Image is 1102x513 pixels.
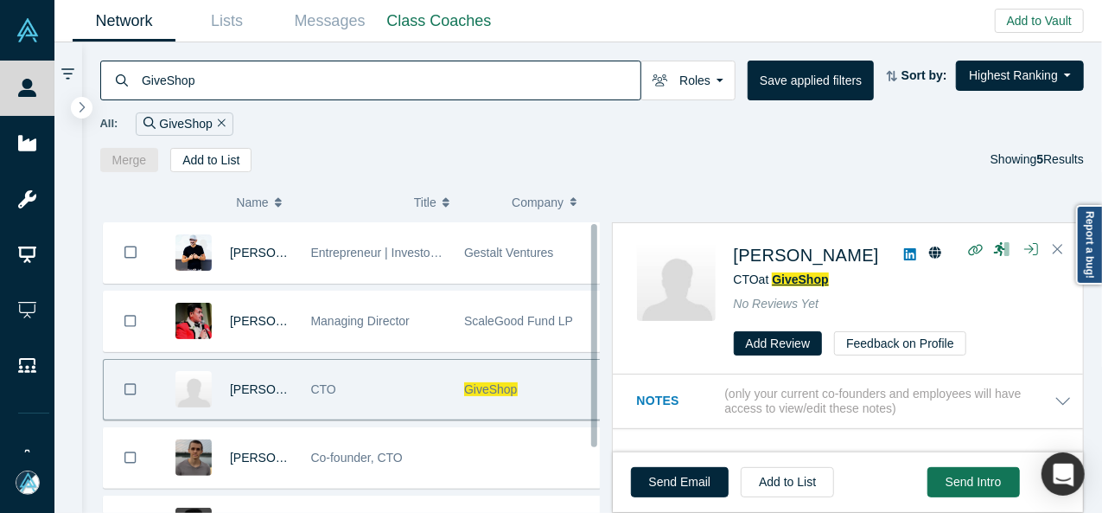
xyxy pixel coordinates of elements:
[637,242,716,321] img: Noah Picard's Profile Image
[16,471,40,495] img: Mia Scott's Account
[464,246,554,260] span: Gestalt Ventures
[512,184,564,221] span: Company
[140,60,640,100] input: Search by name, title, company, summary, expertise, investment criteria or topics of focus
[230,314,329,328] a: [PERSON_NAME]
[230,246,329,260] a: [PERSON_NAME]
[381,1,497,42] a: Class Coaches
[175,371,212,407] img: Noah Picard's Profile Image
[230,382,329,396] a: [PERSON_NAME]
[512,184,591,221] button: Company
[1037,152,1044,166] strong: 5
[637,387,1072,416] button: Notes (only your current co-founders and employees will have access to view/edit these notes)
[748,61,874,100] button: Save applied filters
[100,148,159,172] button: Merge
[73,1,175,42] a: Network
[834,331,966,356] button: Feedback on Profile
[16,18,40,42] img: Alchemist Vault Logo
[995,9,1084,33] button: Add to Vault
[414,184,436,221] span: Title
[1076,205,1102,285] a: Report a bug!
[1045,236,1071,264] button: Close
[772,273,828,286] a: GiveShop
[230,451,329,465] a: [PERSON_NAME]
[175,303,212,339] img: Ashif Mawji's Profile Image
[640,61,736,100] button: Roles
[278,1,381,42] a: Messages
[213,114,226,134] button: Remove Filter
[1037,152,1084,166] span: Results
[175,234,212,271] img: Gerrit McGowan's Profile Image
[956,61,1084,91] button: Highest Ranking
[927,467,1020,497] button: Send Intro
[311,451,403,465] span: Co-founder, CTO
[901,68,947,82] strong: Sort by:
[236,184,268,221] span: Name
[100,115,118,132] span: All:
[741,467,834,497] button: Add to List
[734,273,829,286] span: CTO at
[104,222,157,283] button: Bookmark
[464,382,517,396] span: GiveShop
[734,246,879,265] a: [PERSON_NAME]
[104,360,157,420] button: Bookmark
[724,387,1054,416] p: (only your current co-founders and employees will have access to view/edit these notes)
[637,392,722,410] h3: Notes
[734,331,823,356] button: Add Review
[175,439,212,476] img: Aleksandr Sviridov's Profile Image
[991,148,1084,172] div: Showing
[170,148,252,172] button: Add to List
[631,467,729,497] a: Send Email
[734,297,819,311] span: No Reviews Yet
[136,112,233,136] div: GiveShop
[464,314,573,328] span: ScaleGood Fund LP
[104,292,157,351] button: Bookmark
[104,428,157,488] button: Bookmark
[311,314,410,328] span: Managing Director
[236,184,396,221] button: Name
[311,382,336,396] span: CTO
[175,1,278,42] a: Lists
[311,246,484,260] span: Entrepreneur | Investor | Advisor
[414,184,494,221] button: Title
